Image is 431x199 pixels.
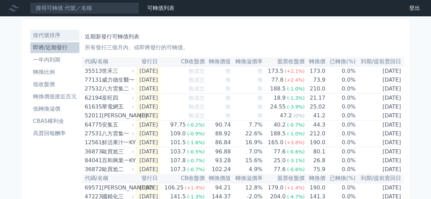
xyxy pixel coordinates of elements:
[187,122,205,128] span: (-0.2%)
[102,130,133,138] div: 八方雲集一
[287,167,305,172] span: (-0.6%)
[102,85,133,93] div: 八方雲集二
[356,138,404,147] td: [DATE]
[231,147,263,156] td: 7.0%
[187,149,205,154] span: (-0.5%)
[305,138,326,147] td: 190.0
[85,184,100,192] div: 69571
[257,85,263,92] span: 無
[169,148,187,156] div: 103.7
[30,44,79,52] li: 即將/近期發行
[326,120,356,130] td: 0.0%
[136,76,161,84] td: [DATE]
[85,85,100,93] div: 27532
[30,56,79,64] li: 一年內到期
[287,131,305,136] span: (-1.0%)
[305,165,326,174] td: 75.9
[188,103,205,110] span: 無成交
[263,174,305,183] th: 股票收盤價
[287,158,305,163] span: (-3.1%)
[85,112,100,120] div: 52011
[231,165,263,174] td: 4.9%
[30,91,79,102] a: 轉換價值接近百元
[102,103,133,111] div: 華電網五
[356,174,404,183] th: 到期/提前賣回日
[231,129,263,138] td: 22.6%
[82,57,136,66] th: 代碼/名稱
[136,165,161,174] td: [DATE]
[136,156,161,165] td: [DATE]
[326,84,356,94] td: 0.0%
[30,54,79,65] a: 一年內到期
[136,111,161,120] td: [DATE]
[263,57,305,66] th: 股票收盤價
[30,2,139,14] input: 搜尋可轉債 代號／名稱
[326,94,356,103] td: 0.0%
[169,138,187,147] div: 101.5
[257,112,263,119] span: 無
[30,93,79,101] li: 轉換價值接近百元
[102,112,133,120] div: [PERSON_NAME]
[305,84,326,94] td: 210.0
[85,94,100,102] div: 62194
[356,57,404,66] th: 到期/提前賣回日
[205,57,231,66] th: 轉換價值
[305,156,326,165] td: 26.8
[272,156,287,165] div: 25.0
[356,94,404,103] td: [DATE]
[305,147,326,156] td: 80.1
[356,84,404,94] td: [DATE]
[169,156,187,165] div: 107.8
[231,138,263,147] td: 16.9%
[285,68,305,74] span: (+2.1%)
[188,112,205,119] span: 無成交
[147,5,174,11] a: 可轉債列表
[102,138,133,147] div: 鮮活果汁一KY
[269,103,287,111] div: 24.55
[305,76,326,84] td: 73.9
[205,156,231,165] td: 93.28
[287,86,305,92] span: (-1.0%)
[257,95,263,101] span: 無
[285,140,305,145] span: (+3.8%)
[136,84,161,94] td: [DATE]
[356,102,404,111] td: [DATE]
[287,122,305,128] span: (-0.7%)
[269,130,287,138] div: 188.5
[205,183,231,192] td: 94.21
[30,80,79,88] li: 低收盤價
[356,66,404,76] td: [DATE]
[187,167,205,172] span: (-0.7%)
[85,165,100,173] div: 36872
[30,105,79,113] li: 低轉換溢價
[326,183,356,192] td: 0.0%
[30,103,79,114] a: 低轉換溢價
[287,104,305,110] span: (-3.9%)
[85,67,100,75] div: 35513
[102,67,133,75] div: 世禾三
[225,68,231,74] span: 無
[305,120,326,130] td: 44.3
[326,102,356,111] td: 0.0%
[326,129,356,138] td: 0.0%
[188,85,205,92] span: 無成交
[326,138,356,147] td: 0.0%
[136,138,161,147] td: [DATE]
[272,94,287,102] div: 18.9
[257,77,263,83] span: 無
[160,57,205,66] th: CB收盤價
[136,57,161,66] th: 發行日
[169,121,187,129] div: 97.75
[136,174,161,183] th: 發行日
[188,77,205,83] span: 無成交
[266,184,285,192] div: 179.0
[30,67,79,78] a: 轉換比例
[85,121,100,129] div: 64775
[231,120,263,130] td: 7.7%
[136,120,161,130] td: [DATE]
[136,66,161,76] td: [DATE]
[169,130,187,138] div: 109.0
[30,117,79,125] li: CBAS權利金
[85,156,100,165] div: 84041
[188,95,205,101] span: 無成交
